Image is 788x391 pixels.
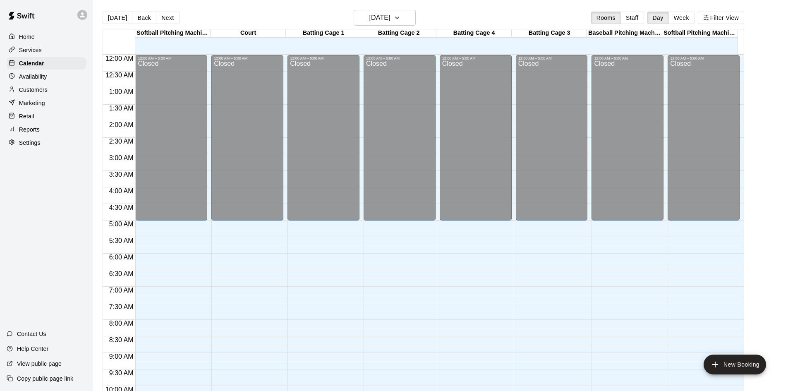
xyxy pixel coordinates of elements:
[19,33,35,41] p: Home
[107,287,136,294] span: 7:00 AM
[107,303,136,310] span: 7:30 AM
[107,369,136,377] span: 9:30 AM
[17,374,73,383] p: Copy public page link
[103,72,136,79] span: 12:30 AM
[436,29,512,37] div: Batting Cage 4
[286,29,361,37] div: Batting Cage 1
[156,12,179,24] button: Next
[587,29,662,37] div: Baseball Pitching Machine
[135,55,207,221] div: 12:00 AM – 5:00 AM: Closed
[107,105,136,112] span: 1:30 AM
[7,123,86,136] a: Reports
[135,29,211,37] div: Softball Pitching Machine 1
[518,56,585,60] div: 12:00 AM – 5:00 AM
[107,237,136,244] span: 5:30 AM
[704,355,766,374] button: add
[591,12,621,24] button: Rooms
[512,29,587,37] div: Batting Cage 3
[518,60,585,223] div: Closed
[662,29,738,37] div: Softball Pitching Machine 2
[19,46,42,54] p: Services
[107,353,136,360] span: 9:00 AM
[7,137,86,149] a: Settings
[516,55,588,221] div: 12:00 AM – 5:00 AM: Closed
[287,55,359,221] div: 12:00 AM – 5:00 AM: Closed
[19,86,48,94] p: Customers
[19,139,41,147] p: Settings
[138,56,205,60] div: 12:00 AM – 5:00 AM
[107,187,136,194] span: 4:00 AM
[19,125,40,134] p: Reports
[107,270,136,277] span: 6:30 AM
[107,336,136,343] span: 8:30 AM
[594,60,661,223] div: Closed
[7,110,86,122] a: Retail
[442,60,509,223] div: Closed
[132,12,156,24] button: Back
[7,84,86,96] a: Customers
[647,12,669,24] button: Day
[594,56,661,60] div: 12:00 AM – 5:00 AM
[361,29,436,37] div: Batting Cage 2
[107,171,136,178] span: 3:30 AM
[670,56,737,60] div: 12:00 AM – 5:00 AM
[107,88,136,95] span: 1:00 AM
[290,60,357,223] div: Closed
[17,360,62,368] p: View public page
[7,97,86,109] a: Marketing
[366,56,433,60] div: 12:00 AM – 5:00 AM
[107,121,136,128] span: 2:00 AM
[138,60,205,223] div: Closed
[620,12,644,24] button: Staff
[354,10,416,26] button: [DATE]
[107,254,136,261] span: 6:00 AM
[442,56,509,60] div: 12:00 AM – 5:00 AM
[17,345,48,353] p: Help Center
[107,154,136,161] span: 3:00 AM
[107,138,136,145] span: 2:30 AM
[668,12,695,24] button: Week
[369,12,390,24] h6: [DATE]
[211,29,286,37] div: Court
[698,12,744,24] button: Filter View
[19,59,44,67] p: Calendar
[290,56,357,60] div: 12:00 AM – 5:00 AM
[107,221,136,228] span: 5:00 AM
[19,99,45,107] p: Marketing
[440,55,512,221] div: 12:00 AM – 5:00 AM: Closed
[17,330,46,338] p: Contact Us
[7,44,86,56] a: Services
[7,70,86,83] a: Availability
[670,60,737,223] div: Closed
[7,31,86,43] a: Home
[366,60,433,223] div: Closed
[103,55,136,62] span: 12:00 AM
[7,57,86,70] a: Calendar
[107,204,136,211] span: 4:30 AM
[211,55,283,221] div: 12:00 AM – 5:00 AM: Closed
[107,320,136,327] span: 8:00 AM
[364,55,436,221] div: 12:00 AM – 5:00 AM: Closed
[19,112,34,120] p: Retail
[214,60,281,223] div: Closed
[19,72,47,81] p: Availability
[214,56,281,60] div: 12:00 AM – 5:00 AM
[592,55,663,221] div: 12:00 AM – 5:00 AM: Closed
[668,55,740,221] div: 12:00 AM – 5:00 AM: Closed
[103,12,132,24] button: [DATE]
